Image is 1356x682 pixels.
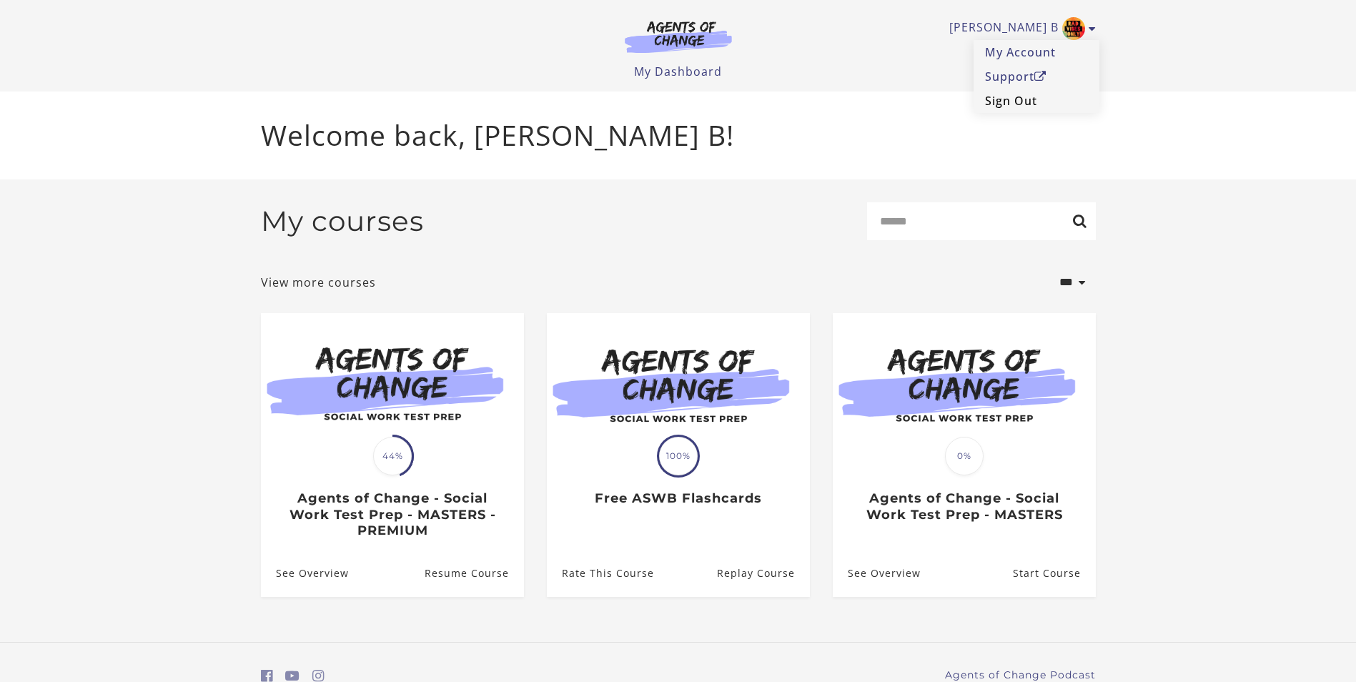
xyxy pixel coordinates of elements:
a: Free ASWB Flashcards: Rate This Course [547,550,654,596]
a: My Dashboard [634,64,722,79]
h2: My courses [261,204,424,238]
a: Free ASWB Flashcards: Resume Course [716,550,809,596]
p: Welcome back, [PERSON_NAME] B! [261,114,1096,157]
h3: Agents of Change - Social Work Test Prep - MASTERS - PREMIUM [276,490,508,539]
span: 0% [945,437,984,475]
a: View more courses [261,274,376,291]
a: My Account [974,40,1099,64]
a: Agents of Change - Social Work Test Prep - MASTERS - PREMIUM: Resume Course [424,550,523,596]
a: Sign Out [974,89,1099,113]
img: Agents of Change Logo [610,20,747,53]
a: SupportOpen in a new window [974,64,1099,89]
a: Agents of Change - Social Work Test Prep - MASTERS - PREMIUM: See Overview [261,550,349,596]
a: Agents of Change - Social Work Test Prep - MASTERS: Resume Course [1012,550,1095,596]
span: 100% [659,437,698,475]
a: Agents of Change - Social Work Test Prep - MASTERS: See Overview [833,550,921,596]
a: Toggle menu [949,17,1089,40]
i: Open in a new window [1034,71,1046,82]
h3: Agents of Change - Social Work Test Prep - MASTERS [848,490,1080,523]
h3: Free ASWB Flashcards [562,490,794,507]
span: 44% [373,437,412,475]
